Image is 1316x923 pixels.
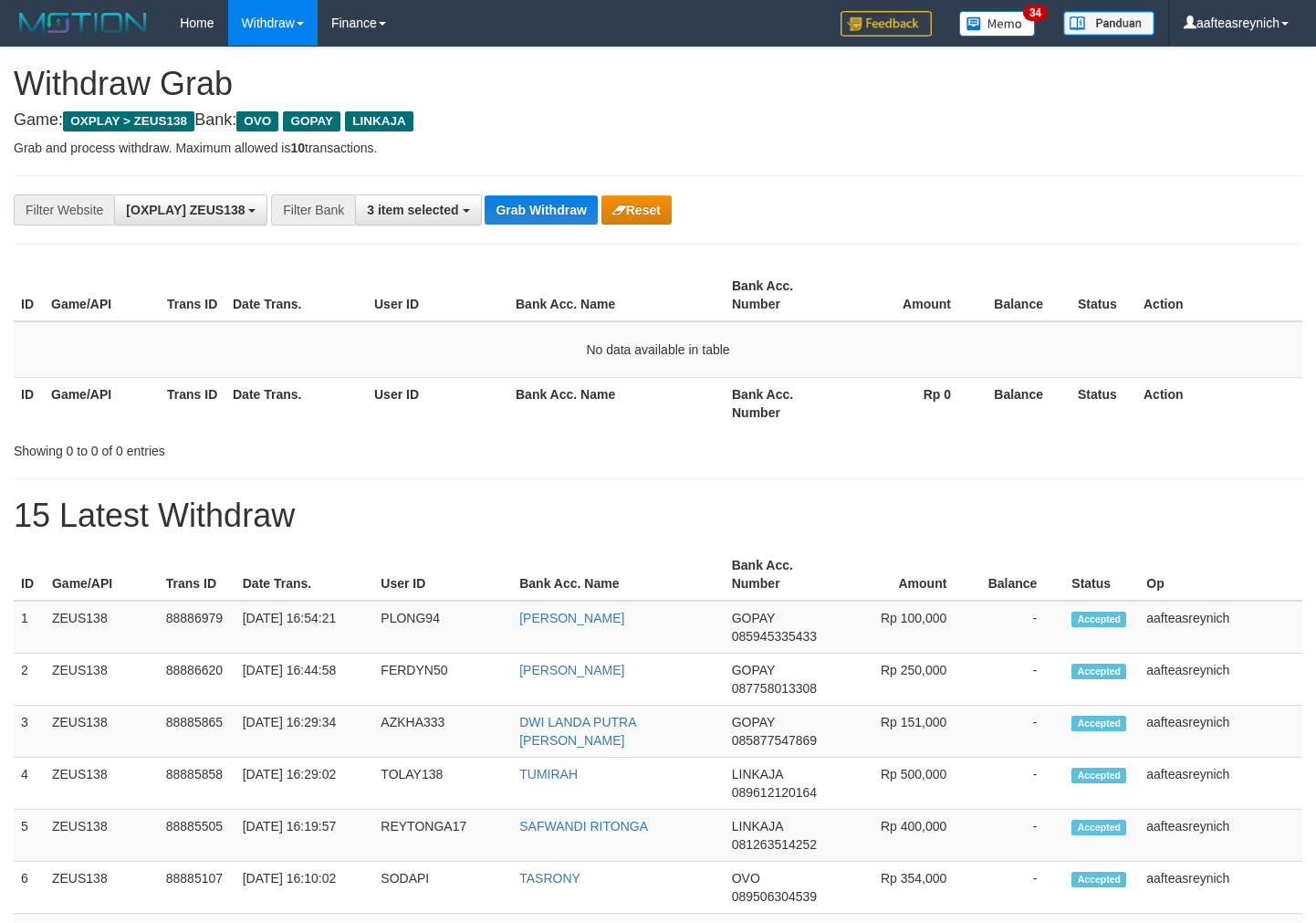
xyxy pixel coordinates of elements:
td: - [974,862,1064,914]
th: User ID [367,377,508,429]
td: Rp 354,000 [839,862,975,914]
th: Op [1139,549,1302,601]
td: Rp 151,000 [839,706,975,758]
td: 1 [14,601,45,654]
th: Trans ID [160,377,225,429]
th: Bank Acc. Name [512,549,724,601]
td: FERDYN50 [373,654,512,706]
button: [OXPLAY] ZEUS138 [114,194,267,226]
th: Amount [841,269,978,321]
th: Rp 0 [841,377,978,429]
th: Bank Acc. Number [725,377,841,429]
td: 3 [14,706,45,758]
td: aafteasreynich [1139,706,1302,758]
th: Date Trans. [225,269,367,321]
div: Filter Bank [271,194,355,226]
th: Date Trans. [235,549,374,601]
button: 3 item selected [355,194,481,226]
td: PLONG94 [373,601,512,654]
th: Bank Acc. Name [508,377,725,429]
span: Copy 087758013308 to clipboard [732,681,817,696]
th: Balance [978,269,1071,321]
span: LINKAJA [732,767,783,781]
td: [DATE] 16:54:21 [235,601,374,654]
th: Trans ID [159,549,235,601]
td: [DATE] 16:29:34 [235,706,374,758]
td: 88885505 [159,810,235,862]
td: ZEUS138 [45,601,159,654]
span: Copy 089612120164 to clipboard [732,785,817,800]
span: Copy 085877547869 to clipboard [732,733,817,748]
td: ZEUS138 [45,654,159,706]
span: OVO [236,111,278,131]
th: Bank Acc. Name [508,269,725,321]
span: [OXPLAY] ZEUS138 [126,203,245,217]
th: Action [1136,269,1302,321]
th: Action [1136,377,1302,429]
span: GOPAY [732,715,775,729]
span: Accepted [1071,664,1126,679]
td: ZEUS138 [45,862,159,914]
a: DWI LANDA PUTRA [PERSON_NAME] [519,715,636,748]
td: 5 [14,810,45,862]
span: Accepted [1071,716,1126,731]
td: 88885858 [159,758,235,810]
td: - [974,810,1064,862]
span: LINKAJA [732,819,783,834]
td: 88885107 [159,862,235,914]
button: Reset [601,195,672,225]
span: GOPAY [732,663,775,677]
th: Bank Acc. Number [725,269,841,321]
th: Status [1064,549,1139,601]
th: Trans ID [160,269,225,321]
span: Copy 081263514252 to clipboard [732,837,817,852]
td: aafteasreynich [1139,810,1302,862]
a: TUMIRAH [519,767,578,781]
strong: 10 [290,141,305,155]
th: Bank Acc. Number [725,549,839,601]
a: SAFWANDI RITONGA [519,819,648,834]
span: Copy 089506304539 to clipboard [732,889,817,904]
th: Balance [974,549,1064,601]
p: Grab and process withdraw. Maximum allowed is transactions. [14,139,1302,157]
h1: Withdraw Grab [14,66,1302,102]
th: Game/API [44,377,160,429]
td: aafteasreynich [1139,758,1302,810]
h4: Game: Bank: [14,111,1302,130]
td: Rp 400,000 [839,810,975,862]
td: ZEUS138 [45,810,159,862]
td: 4 [14,758,45,810]
div: Filter Website [14,194,114,226]
td: aafteasreynich [1139,862,1302,914]
div: Showing 0 to 0 of 0 entries [14,435,535,460]
img: Button%20Memo.svg [959,11,1036,37]
span: OVO [732,871,760,886]
span: Copy 085945335433 to clipboard [732,629,817,644]
td: Rp 500,000 [839,758,975,810]
td: ZEUS138 [45,758,159,810]
a: TASRONY [519,871,580,886]
td: - [974,601,1064,654]
td: [DATE] 16:19:57 [235,810,374,862]
td: SODAPI [373,862,512,914]
h1: 15 Latest Withdraw [14,498,1302,534]
a: [PERSON_NAME] [519,611,624,625]
th: Balance [978,377,1071,429]
span: 34 [1023,5,1048,21]
th: User ID [373,549,512,601]
th: Date Trans. [225,377,367,429]
span: Accepted [1071,768,1126,783]
span: Accepted [1071,612,1126,627]
td: Rp 250,000 [839,654,975,706]
span: LINKAJA [345,111,413,131]
td: - [974,758,1064,810]
button: Grab Withdraw [485,195,597,225]
td: No data available in table [14,321,1302,378]
th: User ID [367,269,508,321]
td: [DATE] 16:44:58 [235,654,374,706]
th: ID [14,269,44,321]
img: panduan.png [1063,11,1154,36]
span: Accepted [1071,872,1126,887]
th: Game/API [44,269,160,321]
td: 2 [14,654,45,706]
